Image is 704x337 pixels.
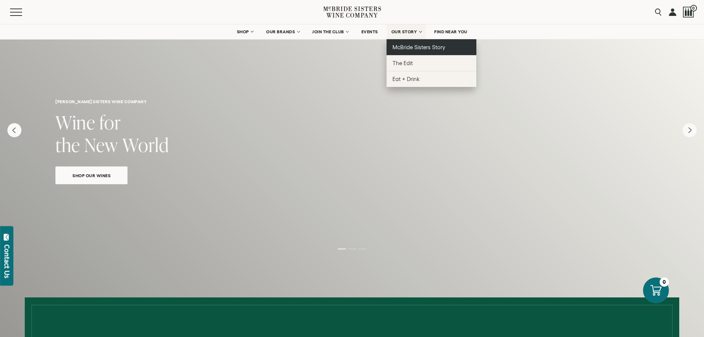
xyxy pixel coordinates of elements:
span: New [84,132,118,158]
span: JOIN THE CLUB [312,29,344,34]
button: Previous [7,123,21,137]
a: OUR BRANDS [261,24,304,39]
a: Shop Our Wines [55,166,127,184]
a: EVENTS [357,24,383,39]
a: FIND NEAR YOU [429,24,472,39]
a: The Edit [387,55,476,71]
span: OUR BRANDS [266,29,295,34]
button: Mobile Menu Trigger [10,9,37,16]
span: Shop Our Wines [59,171,123,180]
li: Page dot 3 [358,249,367,249]
div: Contact Us [3,245,11,278]
button: Next [683,123,697,137]
span: Wine [55,109,95,135]
span: OUR STORY [391,29,417,34]
li: Page dot 1 [338,249,346,249]
a: McBride Sisters Story [387,39,476,55]
a: OUR STORY [387,24,426,39]
span: World [122,132,169,158]
a: SHOP [232,24,258,39]
div: 0 [660,277,669,287]
span: for [99,109,121,135]
span: FIND NEAR YOU [434,29,467,34]
a: Eat + Drink [387,71,476,87]
a: JOIN THE CLUB [307,24,353,39]
li: Page dot 2 [348,249,356,249]
h6: [PERSON_NAME] sisters wine company [55,99,649,104]
span: SHOP [237,29,249,34]
span: EVENTS [361,29,378,34]
span: 0 [690,5,697,11]
span: McBride Sisters Story [392,44,445,50]
span: The Edit [392,60,413,66]
span: Eat + Drink [392,76,420,82]
span: the [55,132,80,158]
